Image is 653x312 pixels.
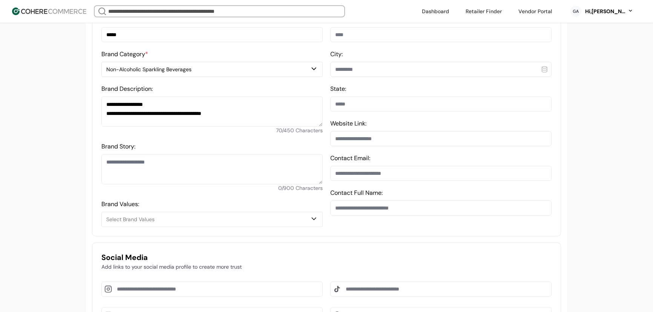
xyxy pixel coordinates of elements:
[101,200,139,208] label: Brand Values:
[276,127,323,134] span: 70 / 450 Characters
[101,252,552,263] h3: Social Media
[330,50,343,58] label: City:
[584,8,633,15] button: Hi,[PERSON_NAME]
[278,185,323,191] span: 0 / 900 Characters
[330,85,346,93] label: State:
[101,263,552,271] p: Add links to your social media profile to create more trust
[584,8,626,15] div: Hi, [PERSON_NAME]
[101,85,153,93] label: Brand Description:
[12,8,86,15] img: Cohere Logo
[101,142,135,150] label: Brand Story:
[330,154,370,162] label: Contact Email:
[330,119,366,127] label: Website Link:
[330,189,383,197] label: Contact Full Name:
[101,50,148,58] label: Brand Category
[106,66,310,73] div: Non-Alcoholic Sparkling Beverages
